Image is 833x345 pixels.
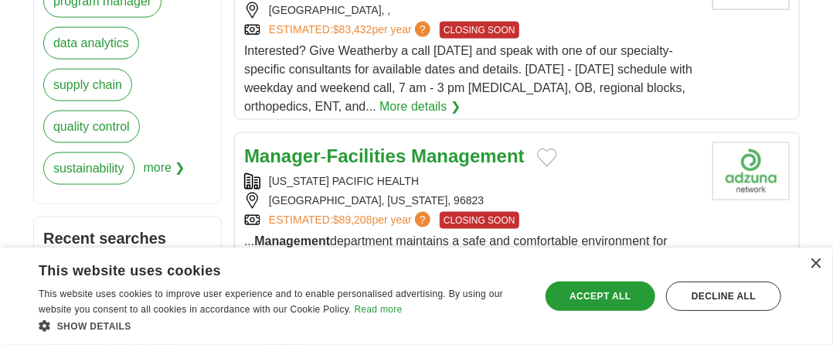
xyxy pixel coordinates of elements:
[244,2,700,19] div: [GEOGRAPHIC_DATA], ,
[244,44,692,113] span: Interested? Give Weatherby a call [DATE] and speak with one of our specialty-specific consultants...
[327,145,406,166] strong: Facilities
[244,145,525,166] a: Manager-Facilities Management
[57,321,131,332] span: Show details
[333,23,372,36] span: $83,432
[244,234,679,322] span: ... department maintains a safe and comfortable environment for patients, visitors and employees ...
[415,22,430,37] span: ?
[144,152,185,194] span: more ❯
[39,257,486,280] div: This website uses cookies
[666,282,781,311] div: Decline all
[440,22,519,39] span: CLOSING SOON
[43,69,132,101] a: supply chain
[39,289,503,315] span: This website uses cookies to improve user experience and to enable personalised advertising. By u...
[254,234,330,248] strong: Management
[244,173,700,190] div: [US_STATE] PACIFIC HEALTH
[269,212,433,229] a: ESTIMATED:$89,208per year?
[244,145,321,166] strong: Manager
[244,193,700,209] div: [GEOGRAPHIC_DATA], [US_STATE], 96823
[355,304,403,315] a: Read more, opens a new window
[333,213,372,226] span: $89,208
[43,152,134,185] a: sustainability
[411,145,525,166] strong: Management
[43,111,140,143] a: quality control
[43,27,139,60] a: data analytics
[440,212,519,229] span: CLOSING SOON
[269,22,433,39] a: ESTIMATED:$83,432per year?
[810,258,821,270] div: Close
[415,212,430,227] span: ?
[43,227,212,250] h2: Recent searches
[537,149,557,167] button: Add to favorite jobs
[546,282,656,311] div: Accept all
[712,142,790,200] img: Company logo
[39,318,525,333] div: Show details
[379,97,461,116] a: More details ❯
